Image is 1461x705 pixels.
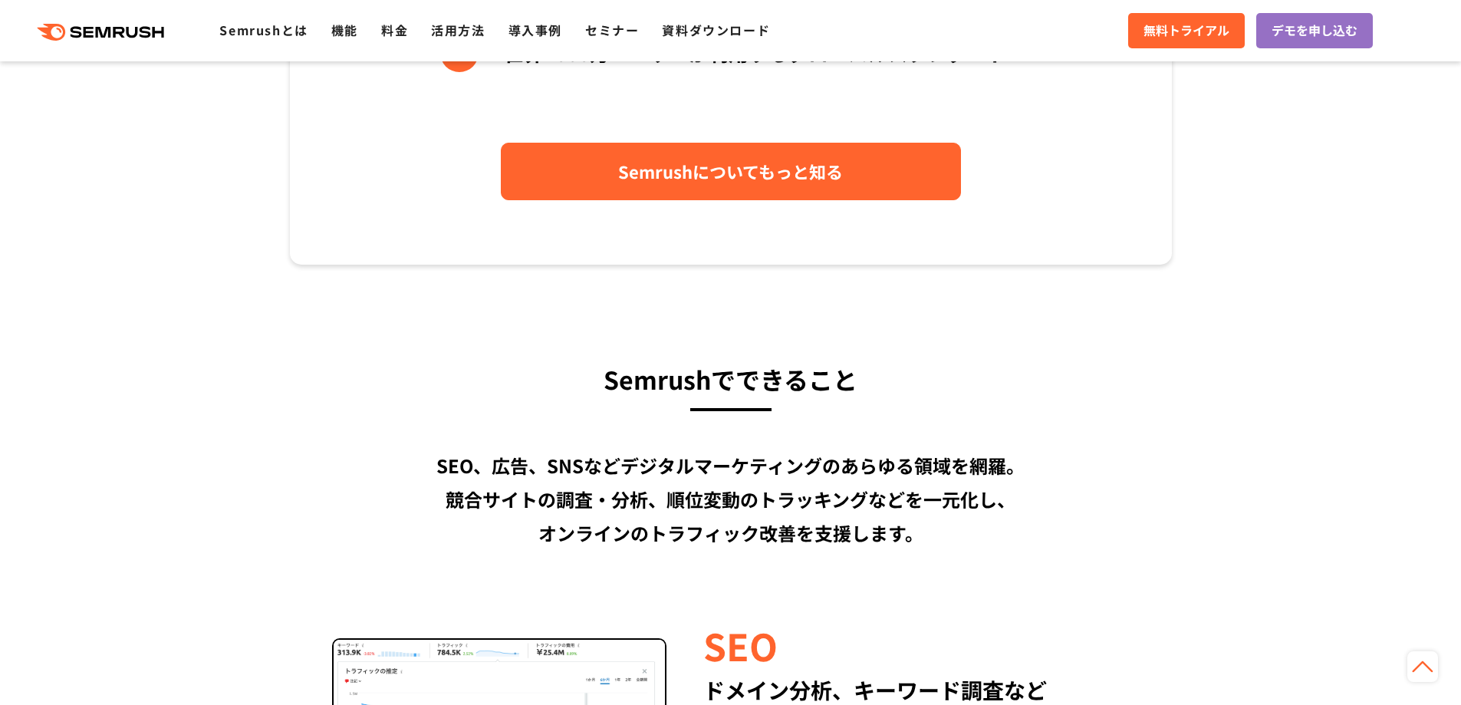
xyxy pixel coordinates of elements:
a: Semrushとは [219,21,308,39]
a: 導入事例 [508,21,562,39]
a: セミナー [585,21,639,39]
a: 活用方法 [431,21,485,39]
a: 無料トライアル [1128,13,1245,48]
a: デモを申し込む [1256,13,1373,48]
div: SEO、広告、SNSなどデジタルマーケティングのあらゆる領域を網羅。 競合サイトの調査・分析、順位変動のトラッキングなどを一元化し、 オンラインのトラフィック改善を支援します。 [290,449,1172,550]
a: 料金 [381,21,408,39]
a: 資料ダウンロード [662,21,770,39]
div: SEO [703,619,1129,671]
h3: Semrushでできること [290,358,1172,400]
span: 無料トライアル [1143,21,1229,41]
span: Semrushについてもっと知る [618,158,843,185]
a: 機能 [331,21,358,39]
a: Semrushについてもっと知る [501,143,961,200]
span: デモを申し込む [1272,21,1357,41]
